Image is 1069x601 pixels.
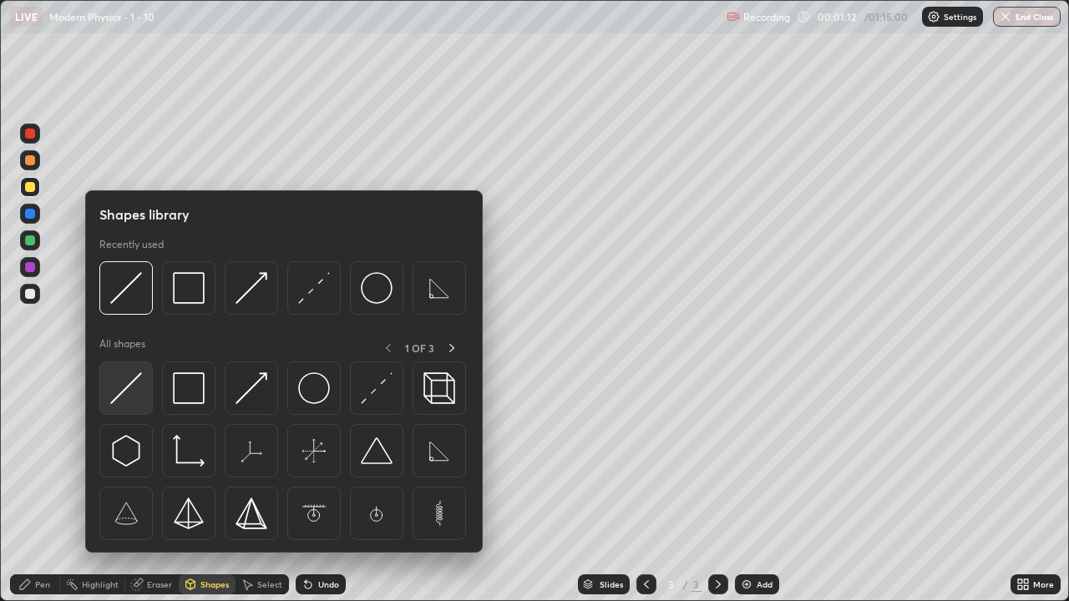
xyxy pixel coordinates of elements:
[423,372,455,404] img: svg+xml;charset=utf-8,%3Csvg%20xmlns%3D%22http%3A%2F%2Fwww.w3.org%2F2000%2Fsvg%22%20width%3D%2235...
[692,577,702,592] div: 3
[740,578,753,591] img: add-slide-button
[99,337,145,358] p: All shapes
[110,497,142,529] img: svg+xml;charset=utf-8,%3Csvg%20xmlns%3D%22http%3A%2F%2Fwww.w3.org%2F2000%2Fsvg%22%20width%3D%2265...
[999,10,1012,23] img: end-class-cross
[200,580,229,588] div: Shapes
[298,272,330,304] img: svg+xml;charset=utf-8,%3Csvg%20xmlns%3D%22http%3A%2F%2Fwww.w3.org%2F2000%2Fsvg%22%20width%3D%2230...
[318,580,339,588] div: Undo
[298,372,330,404] img: svg+xml;charset=utf-8,%3Csvg%20xmlns%3D%22http%3A%2F%2Fwww.w3.org%2F2000%2Fsvg%22%20width%3D%2236...
[405,341,434,355] p: 1 OF 3
[944,13,976,21] p: Settings
[15,10,38,23] p: LIVE
[927,10,940,23] img: class-settings-icons
[757,580,773,588] div: Add
[298,497,330,529] img: svg+xml;charset=utf-8,%3Csvg%20xmlns%3D%22http%3A%2F%2Fwww.w3.org%2F2000%2Fsvg%22%20width%3D%2265...
[173,435,205,467] img: svg+xml;charset=utf-8,%3Csvg%20xmlns%3D%22http%3A%2F%2Fwww.w3.org%2F2000%2Fsvg%22%20width%3D%2233...
[236,435,267,467] img: svg+xml;charset=utf-8,%3Csvg%20xmlns%3D%22http%3A%2F%2Fwww.w3.org%2F2000%2Fsvg%22%20width%3D%2265...
[663,579,680,589] div: 3
[99,205,190,225] h5: Shapes library
[110,435,142,467] img: svg+xml;charset=utf-8,%3Csvg%20xmlns%3D%22http%3A%2F%2Fwww.w3.org%2F2000%2Fsvg%22%20width%3D%2230...
[361,435,393,467] img: svg+xml;charset=utf-8,%3Csvg%20xmlns%3D%22http%3A%2F%2Fwww.w3.org%2F2000%2Fsvg%22%20width%3D%2238...
[173,497,205,529] img: svg+xml;charset=utf-8,%3Csvg%20xmlns%3D%22http%3A%2F%2Fwww.w3.org%2F2000%2Fsvg%22%20width%3D%2234...
[423,272,455,304] img: svg+xml;charset=utf-8,%3Csvg%20xmlns%3D%22http%3A%2F%2Fwww.w3.org%2F2000%2Fsvg%22%20width%3D%2265...
[236,497,267,529] img: svg+xml;charset=utf-8,%3Csvg%20xmlns%3D%22http%3A%2F%2Fwww.w3.org%2F2000%2Fsvg%22%20width%3D%2234...
[173,372,205,404] img: svg+xml;charset=utf-8,%3Csvg%20xmlns%3D%22http%3A%2F%2Fwww.w3.org%2F2000%2Fsvg%22%20width%3D%2234...
[236,372,267,404] img: svg+xml;charset=utf-8,%3Csvg%20xmlns%3D%22http%3A%2F%2Fwww.w3.org%2F2000%2Fsvg%22%20width%3D%2230...
[35,580,50,588] div: Pen
[727,10,740,23] img: recording.375f2c34.svg
[173,272,205,304] img: svg+xml;charset=utf-8,%3Csvg%20xmlns%3D%22http%3A%2F%2Fwww.w3.org%2F2000%2Fsvg%22%20width%3D%2234...
[361,372,393,404] img: svg+xml;charset=utf-8,%3Csvg%20xmlns%3D%22http%3A%2F%2Fwww.w3.org%2F2000%2Fsvg%22%20width%3D%2230...
[147,580,172,588] div: Eraser
[110,272,142,304] img: svg+xml;charset=utf-8,%3Csvg%20xmlns%3D%22http%3A%2F%2Fwww.w3.org%2F2000%2Fsvg%22%20width%3D%2230...
[361,497,393,529] img: svg+xml;charset=utf-8,%3Csvg%20xmlns%3D%22http%3A%2F%2Fwww.w3.org%2F2000%2Fsvg%22%20width%3D%2265...
[423,435,455,467] img: svg+xml;charset=utf-8,%3Csvg%20xmlns%3D%22http%3A%2F%2Fwww.w3.org%2F2000%2Fsvg%22%20width%3D%2265...
[600,580,623,588] div: Slides
[298,435,330,467] img: svg+xml;charset=utf-8,%3Csvg%20xmlns%3D%22http%3A%2F%2Fwww.w3.org%2F2000%2Fsvg%22%20width%3D%2265...
[236,272,267,304] img: svg+xml;charset=utf-8,%3Csvg%20xmlns%3D%22http%3A%2F%2Fwww.w3.org%2F2000%2Fsvg%22%20width%3D%2230...
[99,238,164,251] p: Recently used
[361,272,393,304] img: svg+xml;charset=utf-8,%3Csvg%20xmlns%3D%22http%3A%2F%2Fwww.w3.org%2F2000%2Fsvg%22%20width%3D%2236...
[683,579,688,589] div: /
[257,580,282,588] div: Select
[1033,580,1054,588] div: More
[743,11,790,23] p: Recording
[423,497,455,529] img: svg+xml;charset=utf-8,%3Csvg%20xmlns%3D%22http%3A%2F%2Fwww.w3.org%2F2000%2Fsvg%22%20width%3D%2265...
[993,7,1061,27] button: End Class
[82,580,119,588] div: Highlight
[49,10,155,23] p: Modern Physics - 1 - 10
[110,372,142,404] img: svg+xml;charset=utf-8,%3Csvg%20xmlns%3D%22http%3A%2F%2Fwww.w3.org%2F2000%2Fsvg%22%20width%3D%2230...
